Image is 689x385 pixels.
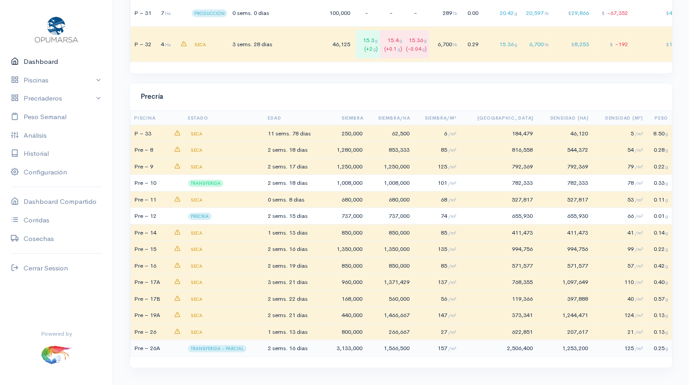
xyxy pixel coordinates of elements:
span: 0 sems. [232,9,252,17]
div: 85 [415,261,456,270]
div: 15.36 [405,30,429,58]
span: g [665,230,668,236]
span: advertencias [174,229,180,235]
div: 1,350,000 [368,245,410,254]
div: 527,817 [539,195,589,204]
span: 21 dias [289,278,308,286]
div: 27 [415,327,456,337]
span: /m² [635,130,643,137]
span: /m² [635,312,643,318]
span: Siembra/m² [425,115,456,121]
div: (+0.1 ) [380,45,402,53]
div: 125 [594,344,643,353]
div: 100,000 [318,9,351,18]
span: 13 dias [289,229,308,236]
div: 2,506,400 [461,344,534,353]
span: Peso [655,115,668,121]
div: 15.4 [380,30,405,58]
span: 13 dias [289,328,308,336]
img: ... [40,338,73,371]
div: 125 [415,162,456,171]
td: P – 32 [130,27,159,63]
span: 8 dias [289,196,304,203]
span: SECA [188,312,205,319]
span: 2 sems. [268,179,288,187]
span: SECA [188,262,205,269]
span: SECA [188,295,205,303]
span: SECA [188,130,205,137]
span: g [665,197,668,203]
span: g [665,164,668,170]
td: Pre – 11 [130,191,173,208]
span: /m² [448,213,456,219]
span: g [665,312,668,318]
div: 101 [415,178,456,188]
span: g [373,46,376,52]
span: g [665,329,668,335]
span: Ha [165,10,171,16]
div: 1,350,000 [328,245,363,254]
div: - [380,9,402,18]
td: Pre – 8 [130,142,173,159]
span: advertencias [174,295,180,301]
div: 544,372 [539,145,589,154]
span: TRANSFERIDA [188,180,223,187]
div: 147 [415,311,456,320]
span: Edad [268,115,281,121]
span: SECA [188,229,205,236]
span: 11 sems. [268,130,291,137]
span: advertencias [174,245,180,251]
span: g [424,37,426,43]
div: 78 [594,178,643,188]
div: 7 [161,9,176,18]
div: 1,253,200 [539,344,589,353]
span: /m² [635,230,643,236]
div: 680,000 [368,195,410,204]
div: 41 [594,228,643,237]
span: advertencias [174,146,180,152]
span: $ [568,10,571,16]
span: /m² [448,279,456,285]
div: 792,369 [461,162,534,171]
span: Ha [165,41,171,48]
div: 54 [594,145,643,154]
div: 440,000 [328,311,363,320]
div: 29,866 [553,9,590,18]
span: advertencias [181,41,187,47]
span: lb [453,10,457,16]
span: PRODUCCIÓN [192,10,227,17]
td: Pre – 12 [130,208,173,225]
div: 411,473 [539,228,589,237]
span: /m² [448,197,456,203]
div: 74 [415,212,456,221]
span: g [665,147,668,153]
div: 1,008,000 [328,178,363,188]
div: 110 [594,278,643,287]
div: 57 [594,261,643,270]
div: 571,577 [539,261,589,270]
span: g [422,46,424,52]
span: SECA [188,147,205,154]
span: /m² [635,246,643,252]
div: 850,000 [368,261,410,270]
div: 21 [594,327,643,337]
span: 2 sems. [268,344,288,352]
span: g [515,10,517,16]
span: 3 sems. [232,40,252,48]
span: 1 sems. [268,328,288,336]
span: Densidad (m²) [605,115,643,121]
span: -67,352 [607,9,628,17]
div: 792,369 [539,162,589,171]
div: 56 [415,294,456,303]
div: 0.01 [648,212,668,221]
div: 1,008,000 [368,178,410,188]
div: 1,466,667 [368,311,410,320]
span: 2 sems. [268,311,288,319]
span: g [665,246,668,252]
div: 397,888 [539,294,589,303]
span: /m² [635,345,643,351]
div: 137 [415,278,456,287]
div: - [356,9,377,18]
span: TRANSFERIDA - PARCIAL [188,345,246,352]
span: advertencias [174,328,180,334]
